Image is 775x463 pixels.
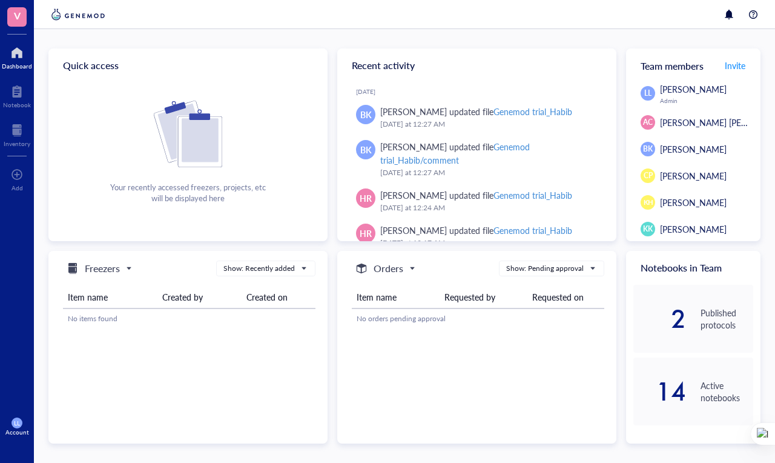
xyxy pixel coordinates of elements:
[63,286,157,308] th: Item name
[644,88,651,99] span: LL
[12,184,23,192] div: Add
[643,117,653,128] span: AC
[14,419,20,427] span: LL
[4,140,30,147] div: Inventory
[157,286,242,308] th: Created by
[154,101,222,167] img: Cf+DiIyRRx+BTSbnYhsZzE9to3+AfuhVxcka4spAAAAAElFTkSuQmCC
[660,143,727,155] span: [PERSON_NAME]
[347,219,607,254] a: HR[PERSON_NAME] updated fileGenemod trial_Habib[DATE] at 12:17 AM
[360,143,372,156] span: BK
[3,82,31,108] a: Notebook
[626,48,760,82] div: Team members
[660,196,727,208] span: [PERSON_NAME]
[660,83,727,95] span: [PERSON_NAME]
[643,198,653,208] span: KH
[527,286,604,308] th: Requested on
[380,140,597,167] div: [PERSON_NAME] updated file
[4,121,30,147] a: Inventory
[85,261,120,276] h5: Freezers
[701,379,753,404] div: Active notebooks
[360,108,372,121] span: BK
[352,286,440,308] th: Item name
[68,313,311,324] div: No items found
[701,307,753,331] div: Published protocols
[360,192,372,205] span: HR
[14,8,21,23] span: V
[660,97,753,104] div: Admin
[626,251,760,285] div: Notebooks in Team
[440,286,527,308] th: Requested by
[242,286,315,308] th: Created on
[3,101,31,108] div: Notebook
[357,313,599,324] div: No orders pending approval
[380,105,572,118] div: [PERSON_NAME] updated file
[493,105,572,118] div: Genemod trial_Habib
[337,48,616,82] div: Recent activity
[633,309,686,328] div: 2
[48,48,328,82] div: Quick access
[643,224,653,235] span: KK
[380,118,597,130] div: [DATE] at 12:27 AM
[380,167,597,179] div: [DATE] at 12:27 AM
[644,170,653,181] span: CP
[5,428,29,436] div: Account
[724,56,746,75] button: Invite
[48,7,108,22] img: genemod-logo
[643,144,653,155] span: BK
[493,189,572,201] div: Genemod trial_Habib
[110,182,266,204] div: Your recently accessed freezers, projects, etc will be displayed here
[725,59,745,72] span: Invite
[347,100,607,135] a: BK[PERSON_NAME] updated fileGenemod trial_Habib[DATE] at 12:27 AM
[380,188,572,202] div: [PERSON_NAME] updated file
[660,223,727,235] span: [PERSON_NAME]
[506,263,584,274] div: Show: Pending approval
[380,202,597,214] div: [DATE] at 12:24 AM
[347,184,607,219] a: HR[PERSON_NAME] updated fileGenemod trial_Habib[DATE] at 12:24 AM
[2,62,32,70] div: Dashboard
[2,43,32,70] a: Dashboard
[633,382,686,401] div: 14
[356,88,607,95] div: [DATE]
[374,261,403,276] h5: Orders
[223,263,295,274] div: Show: Recently added
[347,135,607,184] a: BK[PERSON_NAME] updated fileGenemod trial_Habib/comment[DATE] at 12:27 AM
[660,170,727,182] span: [PERSON_NAME]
